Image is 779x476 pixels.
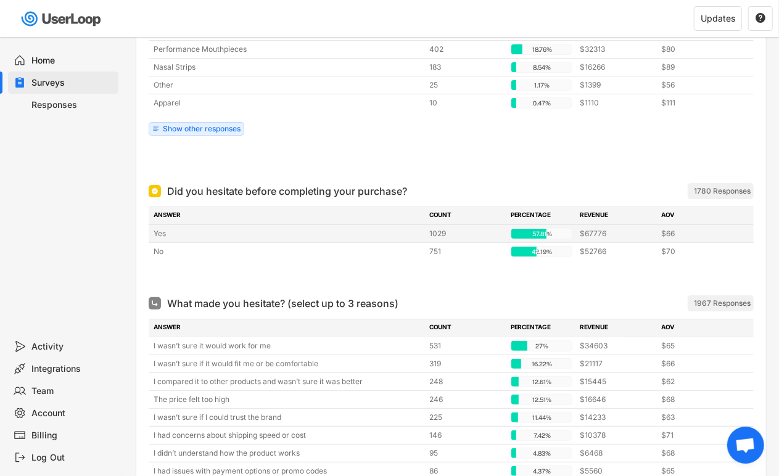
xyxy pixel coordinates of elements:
[429,340,503,351] div: 531
[514,62,571,73] div: 8.54%
[154,412,422,423] div: I wasn’t sure if I could trust the brand
[661,246,735,257] div: $70
[580,322,654,334] div: REVENUE
[661,430,735,441] div: $71
[580,448,654,459] div: $6468
[755,13,766,24] button: 
[32,55,113,67] div: Home
[514,377,571,388] div: 12.61%
[661,80,735,91] div: $56
[429,97,503,109] div: 10
[154,340,422,351] div: I wasn’t sure it would work for me
[163,125,241,133] div: Show other responses
[514,359,571,370] div: 16.22%
[32,77,113,89] div: Surveys
[514,395,571,406] div: 12.51%
[167,184,407,199] div: Did you hesitate before completing your purchase?
[756,12,765,23] text: 
[580,44,654,55] div: $32313
[514,229,571,240] div: 57.81%
[154,246,422,257] div: No
[514,98,571,109] div: 0.47%
[32,385,113,397] div: Team
[429,228,503,239] div: 1029
[429,430,503,441] div: 146
[514,341,571,352] div: 27%
[429,322,503,334] div: COUNT
[429,80,503,91] div: 25
[661,376,735,387] div: $62
[514,80,571,91] div: 1.17%
[151,187,159,195] img: Single Select
[32,452,113,464] div: Log Out
[514,430,571,441] div: 7.42%
[727,427,764,464] div: Open chat
[580,394,654,405] div: $16646
[580,62,654,73] div: $16266
[514,247,571,258] div: 42.19%
[167,296,398,311] div: What made you hesitate? (select up to 3 reasons)
[154,97,422,109] div: Apparel
[694,186,751,196] div: 1780 Responses
[580,246,654,257] div: $52766
[661,394,735,405] div: $68
[580,430,654,441] div: $10378
[429,358,503,369] div: 319
[154,322,422,334] div: ANSWER
[661,44,735,55] div: $80
[694,298,751,308] div: 1967 Responses
[514,412,571,424] div: 11.44%
[32,99,113,111] div: Responses
[154,210,422,221] div: ANSWER
[429,376,503,387] div: 248
[580,340,654,351] div: $34603
[511,322,572,334] div: PERCENTAGE
[154,228,422,239] div: Yes
[661,340,735,351] div: $65
[580,80,654,91] div: $1399
[429,44,503,55] div: 402
[580,412,654,423] div: $14233
[32,430,113,441] div: Billing
[661,210,735,221] div: AOV
[429,394,503,405] div: 246
[661,62,735,73] div: $89
[429,412,503,423] div: 225
[580,376,654,387] div: $15445
[154,430,422,441] div: I had concerns about shipping speed or cost
[154,358,422,369] div: I wasn’t sure if it would fit me or be comfortable
[19,6,105,31] img: userloop-logo-01.svg
[514,448,571,459] div: 4.83%
[32,341,113,353] div: Activity
[514,44,571,55] div: 18.76%
[580,210,654,221] div: REVENUE
[154,394,422,405] div: The price felt too high
[661,412,735,423] div: $63
[580,97,654,109] div: $1110
[661,358,735,369] div: $66
[661,228,735,239] div: $66
[154,448,422,459] div: I didn’t understand how the product works
[154,44,422,55] div: Performance Mouthpieces
[511,210,572,221] div: PERCENTAGE
[661,322,735,334] div: AOV
[701,14,735,23] div: Updates
[661,448,735,459] div: $68
[580,228,654,239] div: $67776
[429,62,503,73] div: 183
[429,448,503,459] div: 95
[661,97,735,109] div: $111
[32,408,113,419] div: Account
[154,376,422,387] div: I compared it to other products and wasn’t sure it was better
[154,62,422,73] div: Nasal Strips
